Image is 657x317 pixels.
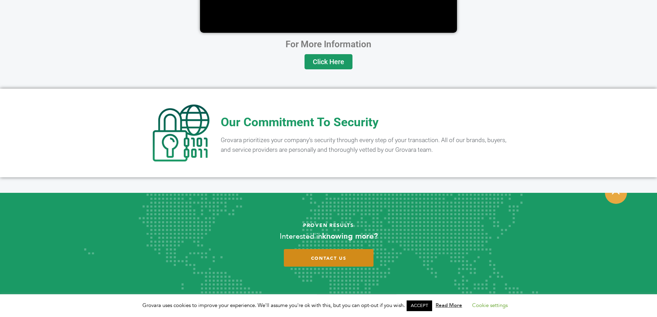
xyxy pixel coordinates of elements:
a: ACCEPT [407,300,432,311]
span: Our Commitment To Security [221,115,379,129]
span: contact us [311,255,346,261]
a: Read More [436,302,462,309]
span: Grovara prioritizes your company’s security through every step of your transaction. All of our br... [221,137,506,153]
a: Click Here [305,54,352,69]
h2: For More Information [132,40,525,49]
a: Cookie settings [472,302,508,309]
a: contact us [284,249,374,267]
span: Grovara uses cookies to improve your experience. We'll assume you're ok with this, but you can op... [142,302,515,309]
span: Interested in [280,231,322,241]
span: Click Here [313,58,344,65]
